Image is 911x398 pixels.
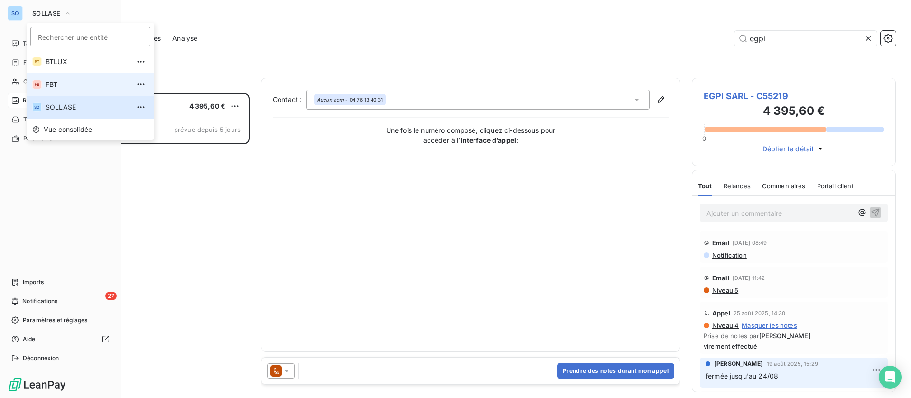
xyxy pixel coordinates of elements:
[8,6,23,21] div: SO
[23,316,87,324] span: Paramètres et réglages
[317,96,344,103] em: Aucun nom
[817,182,854,190] span: Portail client
[742,322,797,329] span: Masquer les notes
[759,332,811,340] span: [PERSON_NAME]
[23,335,36,343] span: Aide
[32,102,42,112] div: SO
[8,332,113,347] a: Aide
[317,96,383,103] div: - 04 76 13 40 31
[105,292,117,300] span: 27
[23,134,52,143] span: Paiements
[32,57,42,66] div: BT
[273,95,306,104] label: Contact :
[8,377,66,392] img: Logo LeanPay
[711,322,739,329] span: Niveau 4
[706,372,778,380] span: fermée jusqu'au 24/08
[712,239,730,247] span: Email
[30,27,150,46] input: placeholder
[762,144,814,154] span: Déplier le détail
[46,57,130,66] span: BTLUX
[767,361,818,367] span: 19 août 2025, 15:29
[23,96,48,105] span: Relances
[704,332,884,340] span: Prise de notes par
[734,31,877,46] input: Rechercher
[23,58,47,67] span: Factures
[879,366,902,389] div: Open Intercom Messenger
[32,9,60,17] span: SOLLASE
[704,342,884,350] span: virement effectué
[712,309,731,317] span: Appel
[23,354,59,362] span: Déconnexion
[714,360,763,368] span: [PERSON_NAME]
[23,77,42,86] span: Clients
[734,310,786,316] span: 25 août 2025, 14:30
[712,274,730,282] span: Email
[32,80,42,89] div: FB
[23,115,43,124] span: Tâches
[704,102,884,121] h3: 4 395,60 €
[172,34,197,43] span: Analyse
[22,297,57,305] span: Notifications
[711,287,738,294] span: Niveau 5
[461,136,517,144] strong: interface d’appel
[376,125,566,145] p: Une fois le numéro composé, cliquez ci-dessous pour accéder à l’ :
[724,182,751,190] span: Relances
[46,93,250,398] div: grid
[698,182,712,190] span: Tout
[46,102,130,112] span: SOLLASE
[189,102,226,110] span: 4 395,60 €
[702,135,706,142] span: 0
[760,143,828,154] button: Déplier le détail
[44,125,92,134] span: Vue consolidée
[174,126,241,133] span: prévue depuis 5 jours
[762,182,806,190] span: Commentaires
[23,39,67,48] span: Tableau de bord
[46,80,130,89] span: FBT
[704,90,884,102] span: EGPI SARL - C55219
[711,251,747,259] span: Notification
[557,363,674,379] button: Prendre des notes durant mon appel
[23,278,44,287] span: Imports
[733,275,765,281] span: [DATE] 11:42
[733,240,767,246] span: [DATE] 08:49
